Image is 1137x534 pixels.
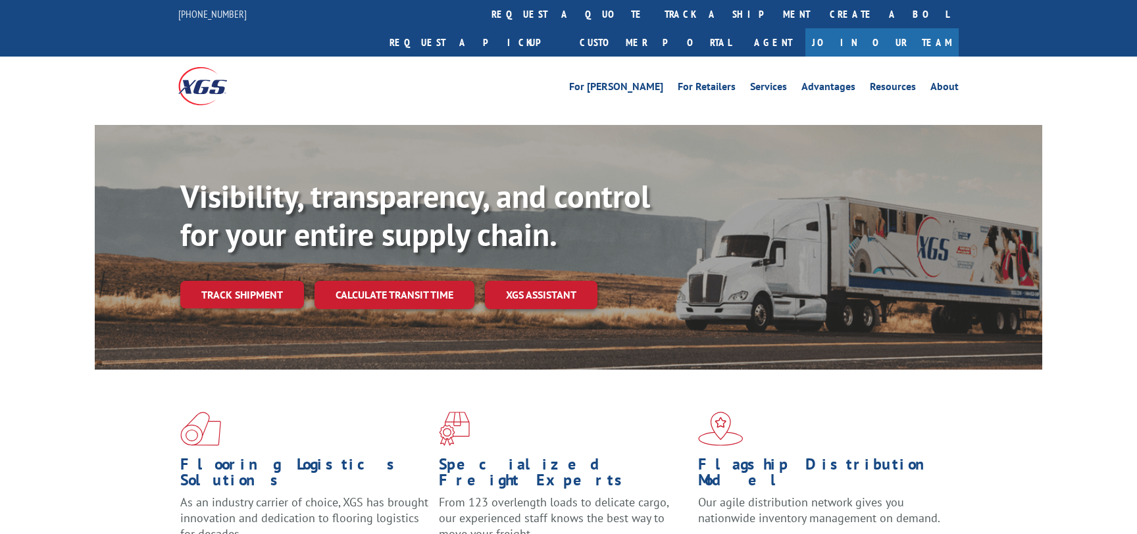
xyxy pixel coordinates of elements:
span: Our agile distribution network gives you nationwide inventory management on demand. [698,495,940,525]
a: Advantages [801,82,855,96]
a: Request a pickup [380,28,570,57]
a: Services [750,82,787,96]
a: Track shipment [180,281,304,308]
a: Calculate transit time [315,281,474,309]
a: Customer Portal [570,28,741,57]
a: Join Our Team [805,28,959,57]
h1: Specialized Freight Experts [439,456,688,495]
a: XGS ASSISTANT [485,281,597,309]
a: For Retailers [678,82,736,96]
img: xgs-icon-total-supply-chain-intelligence-red [180,412,221,446]
h1: Flooring Logistics Solutions [180,456,429,495]
a: Resources [870,82,916,96]
a: Agent [741,28,805,57]
h1: Flagship Distribution Model [698,456,947,495]
b: Visibility, transparency, and control for your entire supply chain. [180,176,650,255]
a: About [930,82,959,96]
img: xgs-icon-flagship-distribution-model-red [698,412,744,446]
a: For [PERSON_NAME] [569,82,663,96]
a: [PHONE_NUMBER] [178,7,247,20]
img: xgs-icon-focused-on-flooring-red [439,412,470,446]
